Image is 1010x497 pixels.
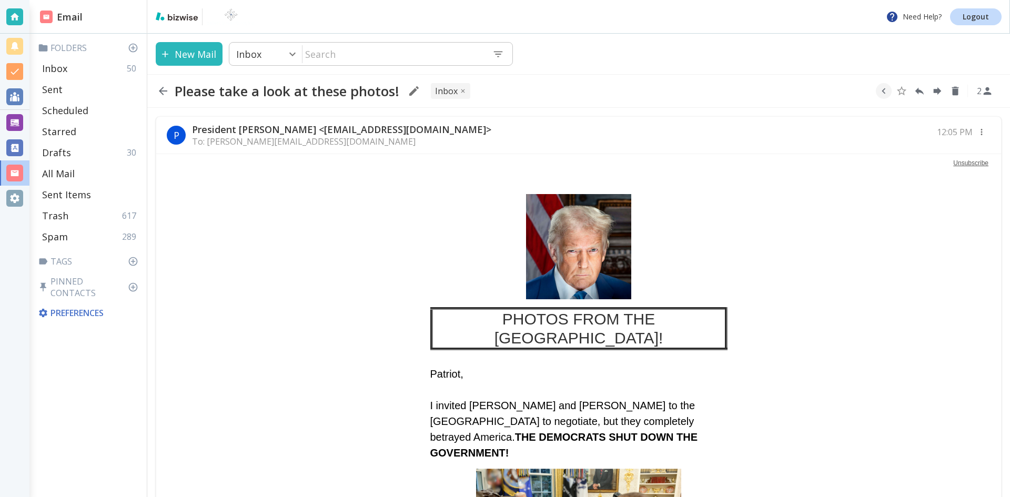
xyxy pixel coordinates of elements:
[38,205,143,226] div: Trash617
[156,117,1001,154] div: PPresident [PERSON_NAME] <[EMAIL_ADDRESS][DOMAIN_NAME]>To: [PERSON_NAME][EMAIL_ADDRESS][DOMAIN_NA...
[947,83,963,99] button: Delete
[302,43,484,65] input: Search
[38,142,143,163] div: Drafts30
[42,188,91,201] p: Sent Items
[38,256,143,267] p: Tags
[963,13,989,21] p: Logout
[42,146,71,159] p: Drafts
[886,11,942,23] p: Need Help?
[38,226,143,247] div: Spam289
[42,62,67,75] p: Inbox
[192,136,491,147] p: To: [PERSON_NAME][EMAIL_ADDRESS][DOMAIN_NAME]
[42,125,76,138] p: Starred
[175,83,399,99] h2: Please take a look at these photos!
[912,83,927,99] button: Reply
[127,63,140,74] p: 50
[174,129,179,141] p: P
[38,163,143,184] div: All Mail
[42,167,75,180] p: All Mail
[192,123,491,136] p: President [PERSON_NAME] <[EMAIL_ADDRESS][DOMAIN_NAME]>
[38,100,143,121] div: Scheduled
[38,58,143,79] div: Inbox50
[36,303,143,323] div: Preferences
[977,85,982,97] p: 2
[38,79,143,100] div: Sent
[156,12,198,21] img: bizwise
[38,307,140,319] p: Preferences
[236,48,261,60] p: Inbox
[40,11,53,23] img: DashboardSidebarEmail.svg
[38,184,143,205] div: Sent Items
[207,8,255,25] img: BioTech International
[435,85,458,97] p: INBOX
[40,10,83,24] h2: Email
[42,104,88,117] p: Scheduled
[122,231,140,242] p: 289
[127,147,140,158] p: 30
[38,276,143,299] p: Pinned Contacts
[38,121,143,142] div: Starred
[950,8,1002,25] a: Logout
[156,42,223,66] button: New Mail
[937,126,973,138] p: 12:05 PM
[930,83,945,99] button: Forward
[42,209,68,222] p: Trash
[122,210,140,221] p: 617
[42,230,68,243] p: Spam
[38,42,143,54] p: Folders
[42,83,63,96] p: Sent
[972,78,997,104] button: See Participants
